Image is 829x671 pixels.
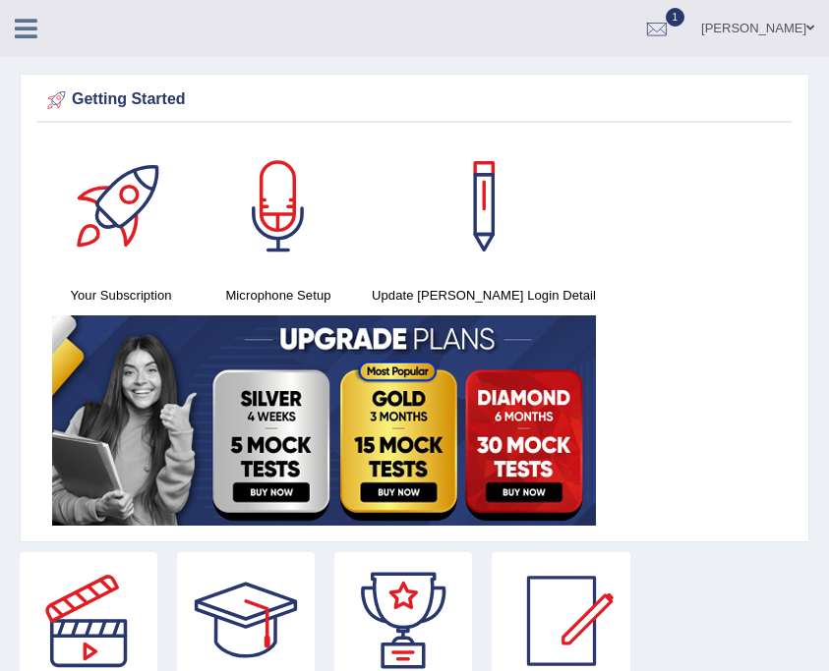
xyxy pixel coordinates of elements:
img: small5.jpg [52,315,596,526]
span: 1 [666,8,685,27]
h4: Microphone Setup [209,285,347,306]
h4: Your Subscription [52,285,190,306]
div: Getting Started [42,85,787,115]
h4: Update [PERSON_NAME] Login Detail [367,285,601,306]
